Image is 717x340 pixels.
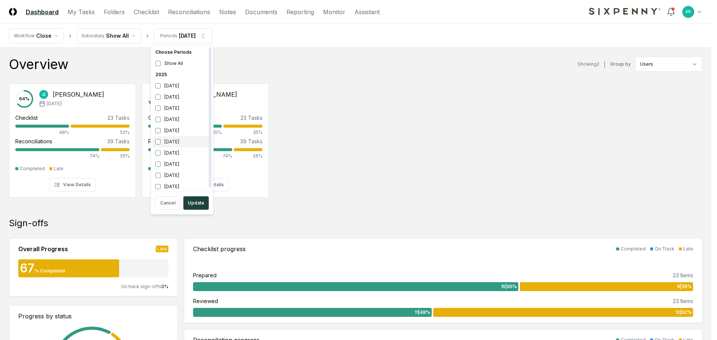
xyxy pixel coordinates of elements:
div: [DATE] [152,136,212,147]
div: 2025 [152,69,212,80]
div: Show All [152,58,212,69]
div: [DATE] [152,103,212,114]
button: Update [183,196,209,210]
div: [DATE] [152,181,212,192]
div: Choose Periods [152,47,212,58]
div: [DATE] [152,125,212,136]
div: [DATE] [152,159,212,170]
div: [DATE] [152,170,212,181]
button: Cancel [155,196,180,210]
div: [DATE] [152,91,212,103]
div: [DATE] [152,114,212,125]
div: [DATE] [152,147,212,159]
div: [DATE] [152,80,212,91]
